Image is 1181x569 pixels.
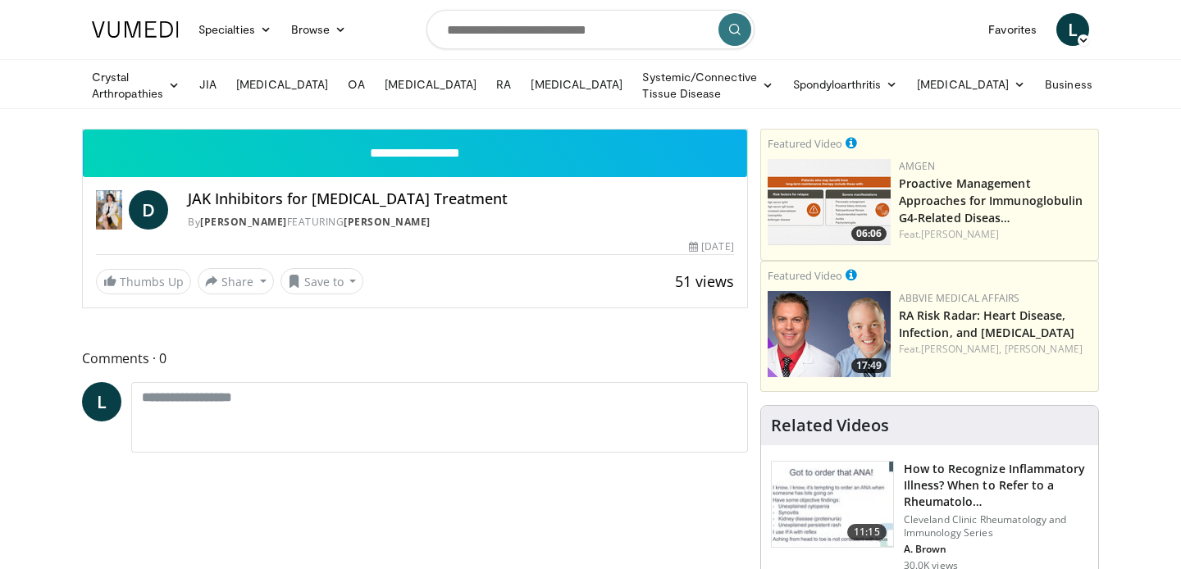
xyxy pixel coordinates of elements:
[899,291,1020,305] a: AbbVie Medical Affairs
[904,461,1088,510] h3: How to Recognize Inflammatory Illness? When to Refer to a Rheumatolo…
[96,269,191,294] a: Thumbs Up
[281,13,357,46] a: Browse
[92,21,179,38] img: VuMedi Logo
[689,239,733,254] div: [DATE]
[632,69,782,102] a: Systemic/Connective Tissue Disease
[768,159,891,245] a: 06:06
[375,68,486,101] a: [MEDICAL_DATA]
[675,271,734,291] span: 51 views
[1005,342,1083,356] a: [PERSON_NAME]
[82,382,121,421] a: L
[82,69,189,102] a: Crystal Arthropathies
[907,68,1035,101] a: [MEDICAL_DATA]
[899,342,1092,357] div: Feat.
[904,513,1088,539] p: Cleveland Clinic Rheumatology and Immunology Series
[921,342,1001,356] a: [PERSON_NAME],
[899,175,1083,225] a: Proactive Management Approaches for Immunoglobulin G4-Related Diseas…
[768,291,891,377] img: 52ade5ce-f38d-48c3-9990-f38919e14253.png.150x105_q85_crop-smart_upscale.png
[768,268,842,283] small: Featured Video
[521,68,632,101] a: [MEDICAL_DATA]
[768,291,891,377] a: 17:49
[899,159,936,173] a: Amgen
[280,268,364,294] button: Save to
[82,348,748,369] span: Comments 0
[978,13,1046,46] a: Favorites
[904,543,1088,556] p: A. Brown
[851,226,887,241] span: 06:06
[847,524,887,540] span: 11:15
[783,68,907,101] a: Spondyloarthritis
[768,159,891,245] img: b07e8bac-fd62-4609-bac4-e65b7a485b7c.png.150x105_q85_crop-smart_upscale.png
[1035,68,1119,101] a: Business
[899,307,1075,340] a: RA Risk Radar: Heart Disease, Infection, and [MEDICAL_DATA]
[768,136,842,151] small: Featured Video
[771,416,889,435] h4: Related Videos
[188,190,734,208] h4: JAK Inhibitors for [MEDICAL_DATA] Treatment
[899,227,1092,242] div: Feat.
[1056,13,1089,46] a: L
[189,68,226,101] a: JIA
[200,215,287,229] a: [PERSON_NAME]
[96,190,122,230] img: Dr. Diana Girnita
[338,68,375,101] a: OA
[772,462,893,547] img: 5cecf4a9-46a2-4e70-91ad-1322486e7ee4.150x105_q85_crop-smart_upscale.jpg
[344,215,431,229] a: [PERSON_NAME]
[129,190,168,230] a: D
[426,10,755,49] input: Search topics, interventions
[226,68,338,101] a: [MEDICAL_DATA]
[486,68,521,101] a: RA
[188,215,734,230] div: By FEATURING
[198,268,274,294] button: Share
[189,13,281,46] a: Specialties
[851,358,887,373] span: 17:49
[921,227,999,241] a: [PERSON_NAME]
